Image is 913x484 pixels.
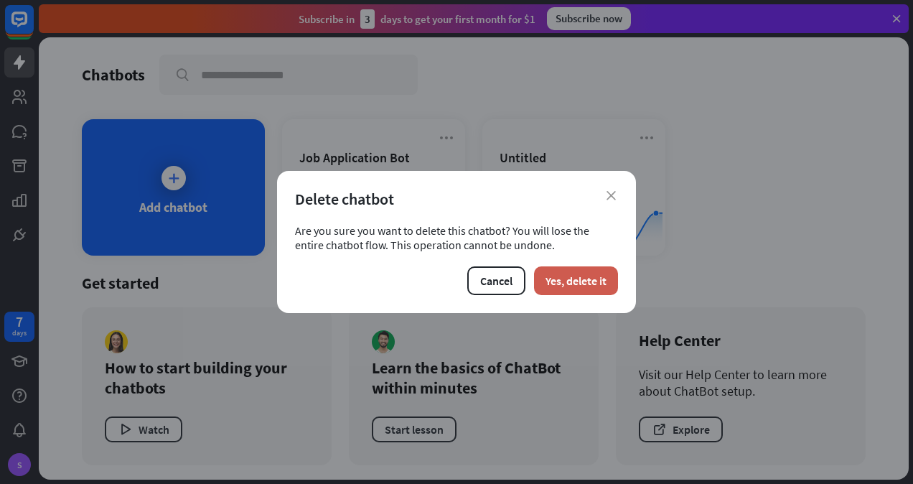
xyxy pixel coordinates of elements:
i: close [607,191,616,200]
div: Are you sure you want to delete this chatbot? You will lose the entire chatbot flow. This operati... [295,223,618,252]
button: Open LiveChat chat widget [11,6,55,49]
button: Cancel [467,266,525,295]
div: Delete chatbot [295,189,618,209]
button: Yes, delete it [534,266,618,295]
